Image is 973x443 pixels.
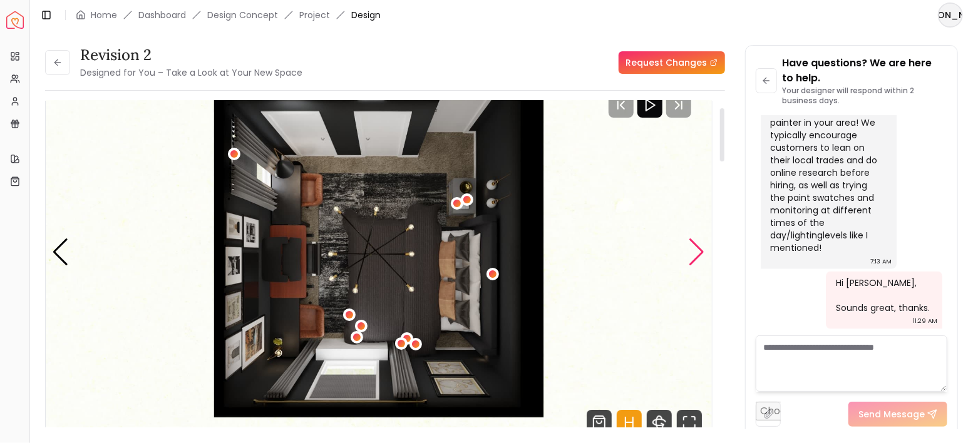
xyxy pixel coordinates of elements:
svg: Fullscreen [677,410,702,435]
svg: Play [642,98,657,113]
svg: Shop Products from this design [587,410,612,435]
li: Design Concept [207,9,278,21]
p: Have questions? We are here to help. [782,56,947,86]
h3: Revision 2 [80,45,302,65]
svg: 360 View [647,410,672,435]
button: [PERSON_NAME] [938,3,963,28]
a: Request Changes [619,51,725,74]
small: Designed for You – Take a Look at Your New Space [80,66,302,79]
a: Home [91,9,117,21]
div: 11:29 AM [913,315,937,328]
div: 1 / 4 [46,65,712,440]
a: Spacejoy [6,11,24,29]
nav: breadcrumb [76,9,381,21]
div: Previous slide [52,238,69,266]
img: Design Render 1 [46,65,712,440]
span: Design [351,9,381,21]
span: [PERSON_NAME] [939,4,962,26]
div: Carousel [46,65,712,440]
a: Project [299,9,330,21]
img: Spacejoy Logo [6,11,24,29]
div: 7:13 AM [870,255,892,268]
a: Dashboard [138,9,186,21]
svg: Hotspots Toggle [617,410,642,435]
div: Next slide [689,238,706,266]
div: Hi [PERSON_NAME], Sounds great, thanks. [836,277,930,314]
p: Your designer will respond within 2 business days. [782,86,947,106]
